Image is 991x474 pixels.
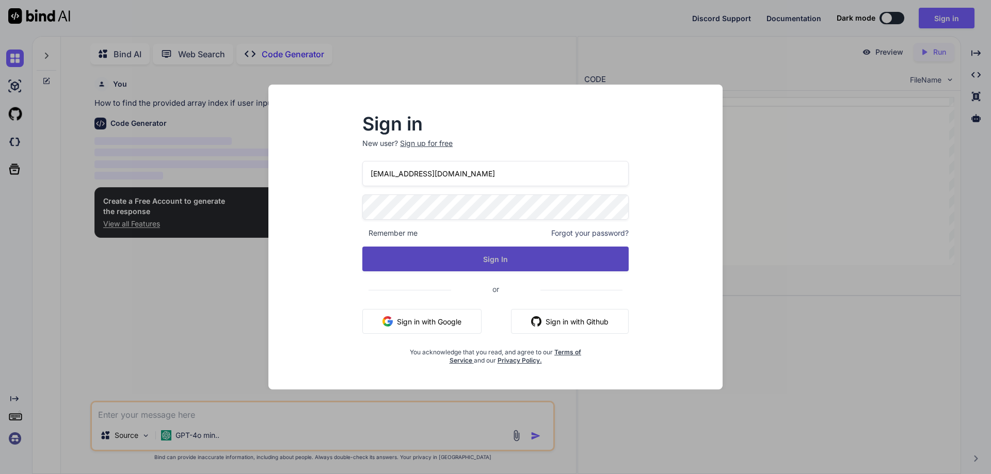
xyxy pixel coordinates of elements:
div: You acknowledge that you read, and agree to our and our [407,342,584,365]
a: Privacy Policy. [498,356,542,364]
a: Terms of Service [450,348,582,364]
span: or [451,276,540,302]
p: New user? [362,138,629,161]
h2: Sign in [362,116,629,132]
span: Forgot your password? [551,228,629,238]
div: Sign up for free [400,138,453,149]
img: github [531,316,541,326]
span: Remember me [362,228,418,238]
img: google [382,316,393,326]
input: Login or Email [362,161,629,186]
button: Sign in with Github [511,309,629,334]
button: Sign in with Google [362,309,482,334]
button: Sign In [362,247,629,271]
